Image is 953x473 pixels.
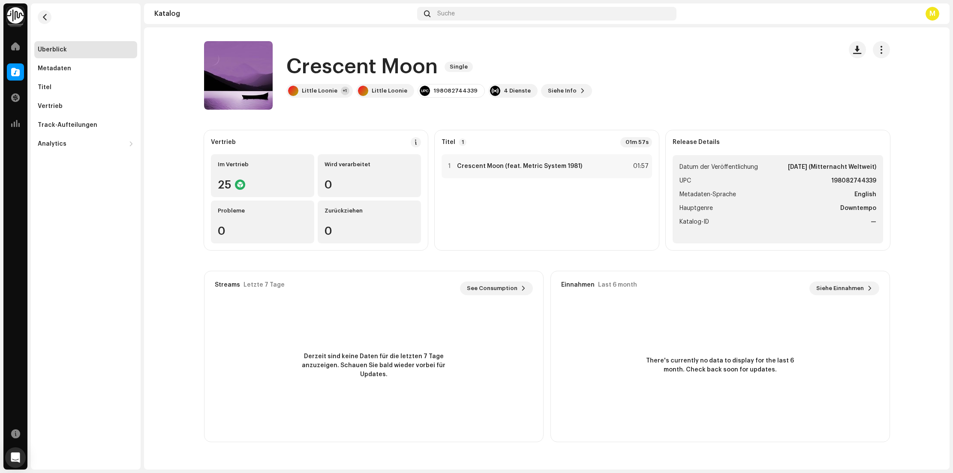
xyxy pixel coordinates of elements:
[325,161,414,168] div: Wird verarbeitet
[244,281,285,288] div: Letzte 7 Tage
[926,7,939,21] div: M
[38,46,67,53] div: Überblick
[442,139,455,146] strong: Titel
[215,281,240,288] div: Streams
[325,207,414,214] div: Zurückziehen
[445,62,473,72] span: Single
[38,141,66,147] div: Analytics
[302,87,337,94] div: Little Loonie
[437,10,455,17] span: Suche
[467,280,517,297] span: See Consumption
[679,217,709,227] span: Katalog-ID
[809,281,879,295] button: Siehe Einnahmen
[788,162,876,172] strong: [DATE] (Mitternacht Weltweit)
[460,281,533,295] button: See Consumption
[372,87,407,94] div: Little Loonie
[34,117,137,134] re-m-nav-item: Track-Aufteilungen
[673,139,720,146] strong: Release Details
[218,161,307,168] div: Im Vertrieb
[840,203,876,213] strong: Downtempo
[679,162,758,172] span: Datum der Veröffentlichung
[34,98,137,115] re-m-nav-item: Vertrieb
[38,103,63,110] div: Vertrieb
[541,84,592,98] button: Siehe Info
[341,87,349,95] div: +1
[871,217,876,227] strong: —
[816,280,864,297] span: Siehe Einnahmen
[643,356,797,374] span: There's currently no data to display for the last 6 month. Check back soon for updates.
[7,7,24,24] img: 0f74c21f-6d1c-4dbc-9196-dbddad53419e
[286,53,438,81] h1: Crescent Moon
[679,176,691,186] span: UPC
[154,10,414,17] div: Katalog
[34,41,137,58] re-m-nav-item: Überblick
[504,87,531,94] div: 4 Dienste
[38,84,51,91] div: Titel
[679,189,736,200] span: Metadaten-Sprache
[211,139,236,146] div: Vertrieb
[561,281,595,288] div: Einnahmen
[433,87,478,94] div: 198082744339
[34,60,137,77] re-m-nav-item: Metadaten
[679,203,713,213] span: Hauptgenre
[831,176,876,186] strong: 198082744339
[620,137,652,147] div: 01m 57s
[854,189,876,200] strong: English
[598,281,637,288] div: Last 6 month
[630,161,649,171] div: 01:57
[38,122,97,129] div: Track-Aufteilungen
[297,352,451,379] span: Derzeit sind keine Daten für die letzten 7 Tage anzuzeigen. Schauen Sie bald wieder vorbei für Up...
[34,135,137,153] re-m-nav-dropdown: Analytics
[457,163,582,170] strong: Crescent Moon (feat. Metric System 1981)
[459,138,466,146] p-badge: 1
[5,447,26,468] div: Open Intercom Messenger
[548,82,577,99] span: Siehe Info
[34,79,137,96] re-m-nav-item: Titel
[218,207,307,214] div: Probleme
[38,65,71,72] div: Metadaten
